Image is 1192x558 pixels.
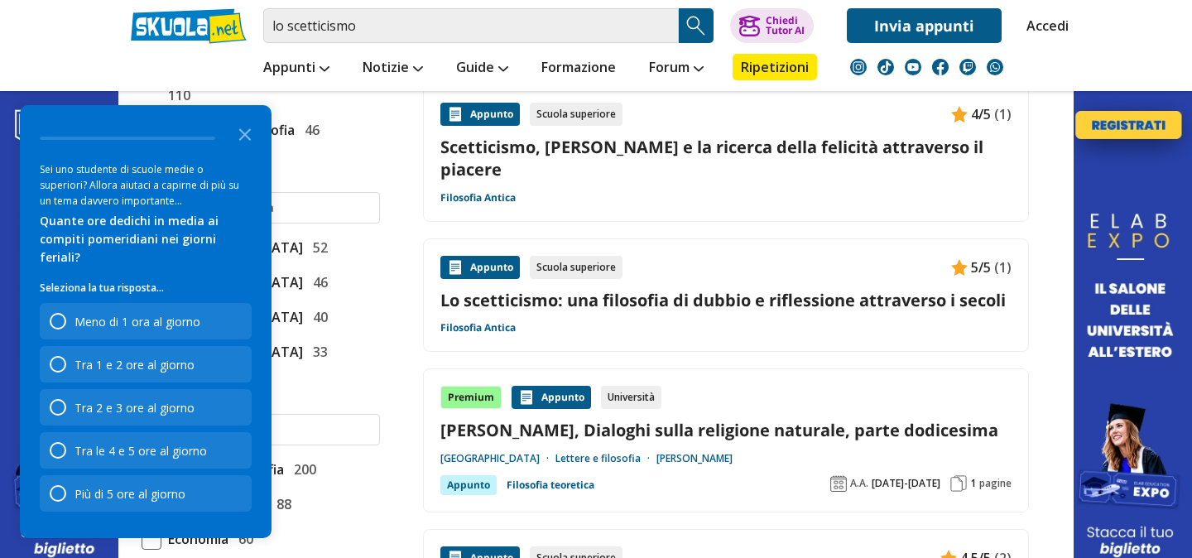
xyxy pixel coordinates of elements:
[507,475,594,495] a: Filosofia teoretica
[40,280,252,296] p: Seleziona la tua risposta...
[994,103,1012,125] span: (1)
[530,256,622,279] div: Scuola superiore
[850,477,868,490] span: A.A.
[730,8,814,43] button: ChiediTutor AI
[228,117,262,150] button: Close the survey
[847,8,1002,43] a: Invia appunti
[555,452,656,465] a: Lettere e filosofia
[287,459,316,480] span: 200
[161,528,228,550] span: Economia
[298,119,320,141] span: 46
[518,389,535,406] img: Appunti contenuto
[171,421,372,438] input: Ricerca facoltà
[684,13,709,38] img: Cerca appunti, riassunti o versioni
[440,419,1012,441] a: [PERSON_NAME], Dialoghi sulla religione naturale, parte dodicesima
[40,475,252,512] div: Più di 5 ore al giorno
[74,486,185,502] div: Più di 5 ore al giorno
[171,200,372,216] input: Ricerca universita
[951,259,968,276] img: Appunti contenuto
[830,475,847,492] img: Anno accademico
[263,8,679,43] input: Cerca appunti, riassunti o versioni
[850,59,867,75] img: instagram
[766,16,805,36] div: Chiedi Tutor AI
[601,386,661,409] div: Università
[306,272,328,293] span: 46
[440,475,497,495] div: Appunto
[452,54,512,84] a: Guide
[40,432,252,469] div: Tra le 4 e 5 ore al giorno
[733,54,817,80] a: Ripetizioni
[530,103,622,126] div: Scuola superiore
[1026,8,1061,43] a: Accedi
[877,59,894,75] img: tiktok
[74,357,195,373] div: Tra 1 e 2 ore al giorno
[440,386,502,409] div: Premium
[959,59,976,75] img: twitch
[40,212,252,267] div: Quante ore dedichi in media ai compiti pomeridiani nei giorni feriali?
[259,54,334,84] a: Appunti
[306,237,328,258] span: 52
[440,452,555,465] a: [GEOGRAPHIC_DATA]
[40,346,252,382] div: Tra 1 e 2 ore al giorno
[40,303,252,339] div: Meno di 1 ora al giorno
[950,475,967,492] img: Pagine
[440,289,1012,311] a: Lo scetticismo: una filosofia di dubbio e riflessione attraverso i secoli
[971,103,991,125] span: 4/5
[971,257,991,278] span: 5/5
[440,103,520,126] div: Appunto
[440,191,516,204] a: Filosofia Antica
[440,321,516,334] a: Filosofia Antica
[987,59,1003,75] img: WhatsApp
[970,477,976,490] span: 1
[994,257,1012,278] span: (1)
[932,59,949,75] img: facebook
[872,477,940,490] span: [DATE]-[DATE]
[440,256,520,279] div: Appunto
[905,59,921,75] img: youtube
[20,105,272,538] div: Survey
[440,136,1012,180] a: Scetticismo, [PERSON_NAME] e la ricerca della felicità attraverso il piacere
[40,389,252,426] div: Tra 2 e 3 ore al giorno
[232,528,253,550] span: 60
[656,452,733,465] a: [PERSON_NAME]
[512,386,591,409] div: Appunto
[306,341,328,363] span: 33
[161,84,190,106] span: 110
[679,8,714,43] button: Search Button
[74,314,200,330] div: Meno di 1 ora al giorno
[270,493,291,515] span: 88
[306,306,328,328] span: 40
[358,54,427,84] a: Notizie
[447,106,464,123] img: Appunti contenuto
[447,259,464,276] img: Appunti contenuto
[74,443,207,459] div: Tra le 4 e 5 ore al giorno
[40,161,252,209] div: Sei uno studente di scuole medie o superiori? Allora aiutaci a capirne di più su un tema davvero ...
[74,400,195,416] div: Tra 2 e 3 ore al giorno
[979,477,1012,490] span: pagine
[951,106,968,123] img: Appunti contenuto
[645,54,708,84] a: Forum
[537,54,620,84] a: Formazione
